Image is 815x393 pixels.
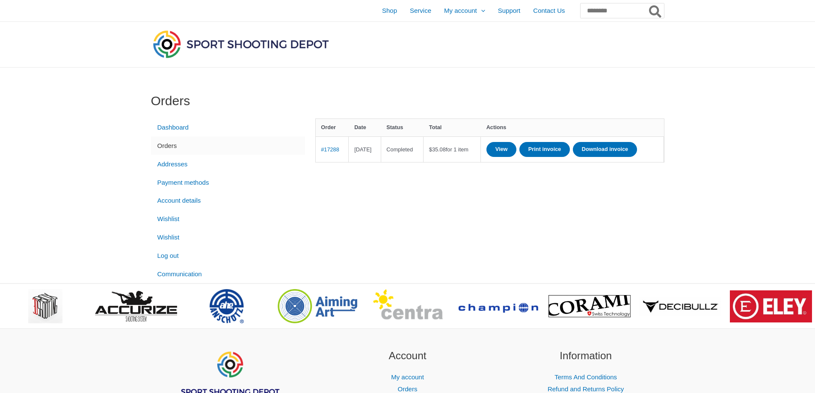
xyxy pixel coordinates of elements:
[381,136,424,162] td: Completed
[354,146,371,153] time: [DATE]
[486,124,507,130] span: Actions
[151,228,305,247] a: Wishlist
[424,136,481,162] td: for 1 item
[573,142,637,157] a: Download invoice order number 17288
[151,173,305,192] a: Payment methods
[354,124,366,130] span: Date
[329,348,486,364] h2: Account
[151,118,305,137] a: Dashboard
[429,146,446,153] span: 35.08
[554,373,617,381] a: Terms And Conditions
[429,124,442,130] span: Total
[321,124,336,130] span: Order
[429,146,432,153] span: $
[151,118,305,284] nav: Account pages
[548,385,624,393] a: Refund and Returns Policy
[647,3,664,18] button: Search
[519,142,570,157] a: Print invoice order number 17288
[507,348,664,364] h2: Information
[151,93,664,109] h1: Orders
[486,142,517,157] a: View order 17288
[321,146,339,153] a: View order number 17288
[151,210,305,228] a: Wishlist
[386,124,403,130] span: Status
[151,246,305,265] a: Log out
[151,136,305,155] a: Orders
[151,155,305,173] a: Addresses
[151,265,305,283] a: Communication
[151,28,331,60] img: Sport Shooting Depot
[730,290,812,322] img: brand logo
[398,385,418,393] a: Orders
[151,192,305,210] a: Account details
[391,373,424,381] a: My account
